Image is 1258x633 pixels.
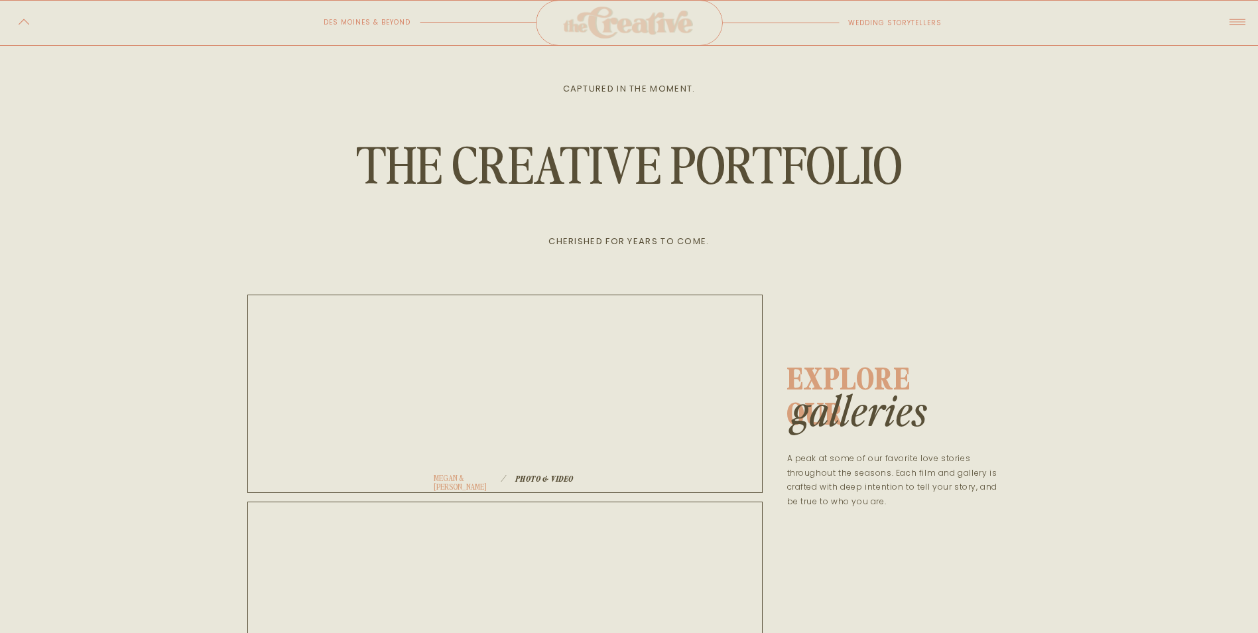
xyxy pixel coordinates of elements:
[286,16,410,29] p: des moines & beyond
[791,386,965,442] h1: GALLERIES
[786,360,972,393] h1: explore OUR
[787,451,1009,543] p: A peak at some of our favorite love stories throughout the seasons. Each film and gallery is craf...
[354,137,905,194] h1: the creative portfolio
[434,474,517,482] a: megan & [PERSON_NAME]
[354,83,905,96] p: captured in the moment.
[515,474,634,482] a: Photo & video
[848,17,962,30] p: wedding storytellers
[354,236,905,249] p: cherished for years to come.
